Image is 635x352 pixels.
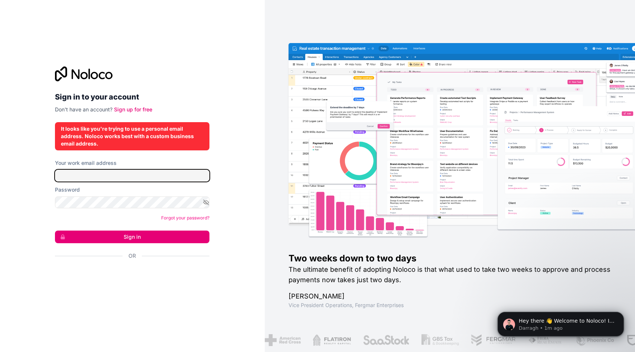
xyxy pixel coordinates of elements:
button: Sign in [55,231,209,243]
img: /assets/saastock-C6Zbiodz.png [362,334,408,346]
input: Password [55,196,209,208]
iframe: Intercom notifications message [486,296,635,348]
img: /assets/flatiron-C8eUkumj.png [312,334,350,346]
a: Sign up for free [114,106,152,113]
h2: The ultimate benefit of adopting Noloco is that what used to take two weeks to approve and proces... [289,264,611,285]
span: Or [128,252,136,260]
img: /assets/american-red-cross-BAupjrZR.png [264,334,300,346]
label: Your work email address [55,159,117,167]
div: It looks like you're trying to use a personal email address. Noloco works best with a custom busi... [61,125,203,147]
h1: [PERSON_NAME] [289,291,611,302]
a: Forgot your password? [161,215,209,221]
h2: Sign in to your account [55,90,209,104]
iframe: Bouton "Se connecter avec Google" [51,268,207,284]
span: Don't have an account? [55,106,113,113]
h1: Vice President Operations , Fergmar Enterprises [289,302,611,309]
label: Password [55,186,80,193]
img: /assets/gbstax-C-GtDUiK.png [420,334,458,346]
input: Email address [55,170,209,182]
img: /assets/fergmar-CudnrXN5.png [470,334,515,346]
h1: Two weeks down to two days [289,252,611,264]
